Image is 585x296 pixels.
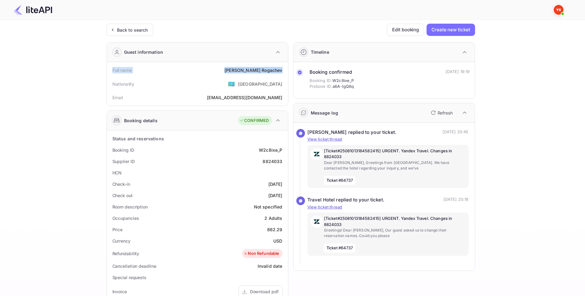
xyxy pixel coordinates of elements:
[443,197,469,204] p: [DATE] 20:18
[310,69,354,76] div: Booking confirmed
[112,67,132,73] div: Full name
[333,84,354,90] span: a6A-IgQ6q
[427,24,475,36] button: Create new ticket
[224,67,282,73] div: [PERSON_NAME] Rogachev
[307,204,469,210] p: View ticket thread
[112,263,156,269] div: Cancellation deadline
[112,147,134,153] div: Booking ID
[307,129,397,136] div: [PERSON_NAME] replied to your ticket.
[310,216,323,228] img: AwvSTEc2VUhQAAAAAElFTkSuQmCC
[311,110,338,116] div: Message log
[112,158,135,165] div: Supplier ID
[112,288,127,295] div: Invoice
[324,160,466,171] p: Dear [PERSON_NAME], Greetings from [GEOGRAPHIC_DATA]. We have contacted the hotel regarding your ...
[324,176,356,185] span: Ticket #64737
[311,49,329,55] div: Timeline
[268,192,283,199] div: [DATE]
[273,238,282,244] div: USD
[124,49,163,55] div: Guest information
[324,216,466,228] p: [Ticket#25081013184582415] URGENT. Yandex Travel. Changes in 8824033
[207,94,282,101] div: [EMAIL_ADDRESS][DOMAIN_NAME]
[238,81,283,87] div: [GEOGRAPHIC_DATA]
[112,181,130,187] div: Check-in
[387,24,424,36] button: Edit booking
[124,117,158,124] div: Booking details
[324,243,356,253] span: Ticket #64737
[112,192,133,199] div: Check out
[240,118,269,124] div: CONFIRMED
[259,147,282,153] div: W2c8ixe_P
[443,129,469,136] p: [DATE] 20:45
[112,94,123,101] div: Email
[112,81,135,87] div: Nationality
[307,136,469,142] p: View ticket thread
[112,274,146,281] div: Special requests
[263,158,282,165] div: 8824033
[446,69,470,75] div: [DATE] 19:19
[228,78,235,89] span: United States
[310,78,332,84] span: Booking ID:
[307,197,384,204] div: Travel Hotel replied to your ticket.
[324,228,466,239] p: Greetings! Dear [PERSON_NAME], Our guest asked us to change their reservation names. Could you pl...
[112,135,164,142] div: Status and reservations
[438,110,453,116] p: Refresh
[310,148,323,160] img: AwvSTEc2VUhQAAAAAElFTkSuQmCC
[268,181,283,187] div: [DATE]
[244,251,279,257] div: Non Refundable
[254,204,283,210] div: Not specified
[112,204,148,210] div: Room description
[324,148,466,160] p: [Ticket#25081013184582415] URGENT. Yandex Travel. Changes in 8824033
[554,5,564,15] img: Yandex Support
[332,78,354,84] span: W2c8ixe_P
[14,5,52,15] img: LiteAPI Logo
[258,263,283,269] div: Invalid date
[112,169,122,176] div: HCN
[310,84,332,90] span: Prebook ID:
[427,108,455,118] button: Refresh
[264,215,282,221] div: 2 Adults
[112,215,139,221] div: Occupancies
[250,288,279,295] div: Download pdf
[267,226,283,233] div: 862.29
[112,226,123,233] div: Price
[112,250,139,257] div: Refundability
[117,27,148,33] div: Back to search
[112,238,131,244] div: Currency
